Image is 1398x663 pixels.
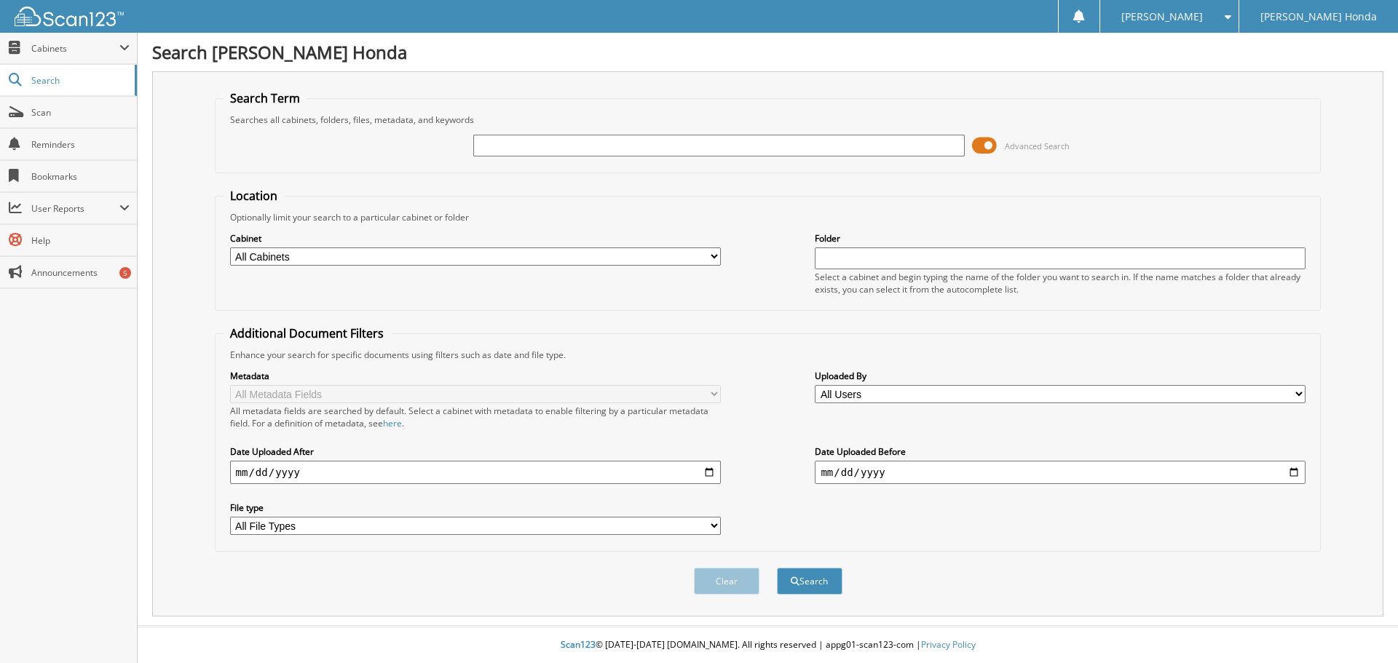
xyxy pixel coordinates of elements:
span: Bookmarks [31,170,130,183]
button: Clear [694,568,759,595]
legend: Location [223,188,285,204]
span: Scan [31,106,130,119]
span: Help [31,234,130,247]
input: start [230,461,721,484]
div: Enhance your search for specific documents using filters such as date and file type. [223,349,1314,361]
span: Advanced Search [1005,140,1070,151]
div: Searches all cabinets, folders, files, metadata, and keywords [223,114,1314,126]
div: Optionally limit your search to a particular cabinet or folder [223,211,1314,223]
label: Cabinet [230,232,721,245]
label: Date Uploaded Before [815,445,1306,458]
div: © [DATE]-[DATE] [DOMAIN_NAME]. All rights reserved | appg01-scan123-com | [138,627,1398,663]
label: Folder [815,232,1306,245]
span: [PERSON_NAME] Honda [1260,12,1377,21]
h1: Search [PERSON_NAME] Honda [152,40,1383,64]
span: Scan123 [561,638,596,651]
div: Select a cabinet and begin typing the name of the folder you want to search in. If the name match... [815,271,1306,295]
span: User Reports [31,202,119,215]
a: Privacy Policy [921,638,976,651]
span: Cabinets [31,42,119,55]
span: Announcements [31,266,130,279]
a: here [383,417,402,429]
div: 5 [119,267,131,279]
span: [PERSON_NAME] [1121,12,1203,21]
img: scan123-logo-white.svg [15,7,124,26]
span: Reminders [31,138,130,151]
div: All metadata fields are searched by default. Select a cabinet with metadata to enable filtering b... [230,405,721,429]
label: Metadata [230,370,721,382]
legend: Additional Document Filters [223,325,391,341]
button: Search [777,568,842,595]
label: File type [230,501,721,514]
legend: Search Term [223,90,307,106]
label: Date Uploaded After [230,445,721,458]
span: Search [31,74,127,87]
input: end [815,461,1306,484]
label: Uploaded By [815,370,1306,382]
